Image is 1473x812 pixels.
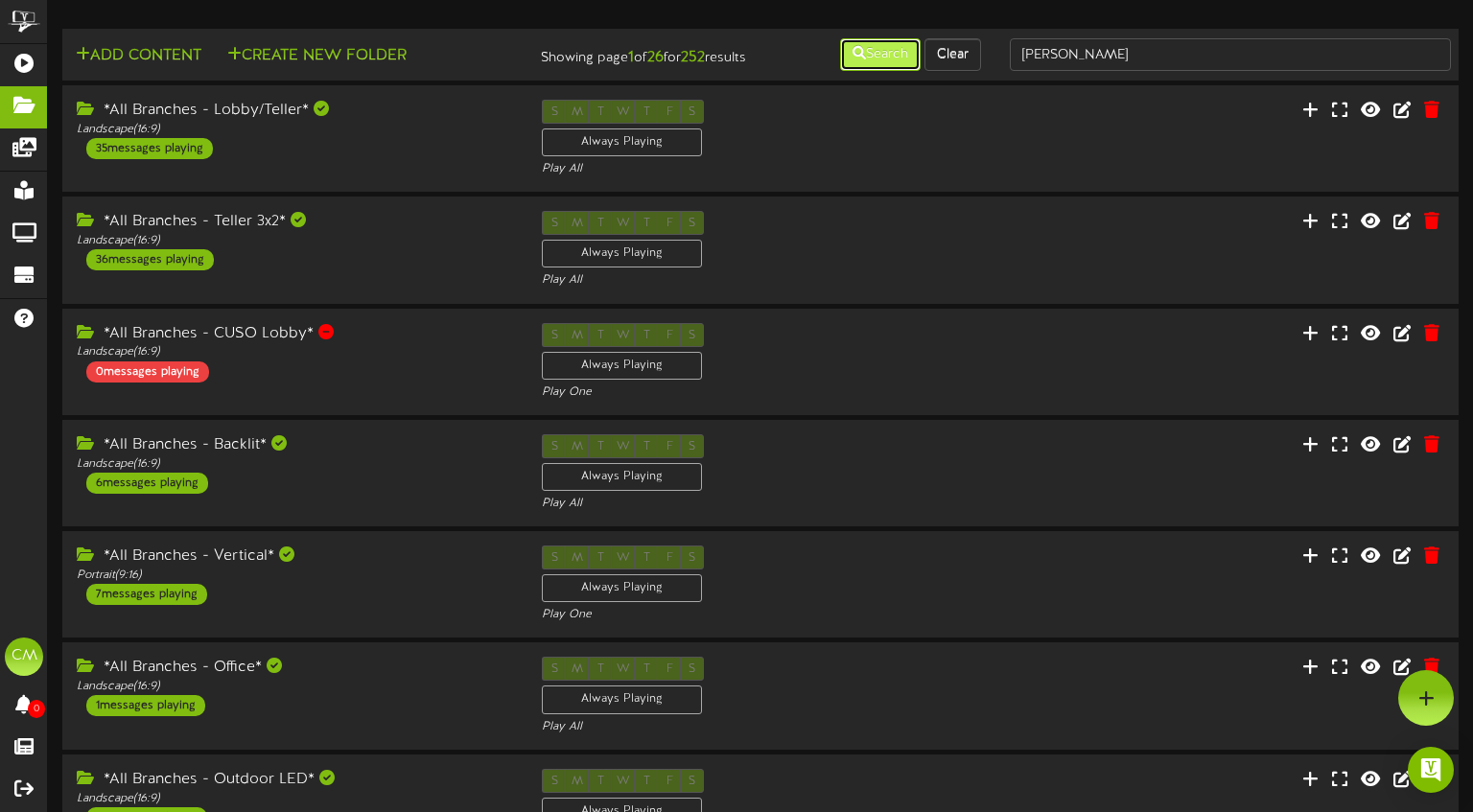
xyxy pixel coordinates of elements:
[77,434,513,456] div: *All Branches - Backlit*
[1010,38,1451,71] input: -- Search Folders by Name --
[681,49,705,66] strong: 252
[542,607,978,623] div: Play One
[542,272,978,289] div: Play All
[526,36,760,69] div: Showing page of for results
[77,657,513,679] div: *All Branches - Office*
[86,584,207,605] div: 7 messages playing
[77,791,513,807] div: Landscape ( 16:9 )
[5,638,43,676] div: CM
[77,456,513,473] div: Landscape ( 16:9 )
[542,574,702,602] div: Always Playing
[77,233,513,249] div: Landscape ( 16:9 )
[542,685,702,713] div: Always Playing
[86,138,213,159] div: 35 messages playing
[77,100,513,122] div: *All Branches - Lobby/Teller*
[77,122,513,138] div: Landscape ( 16:9 )
[542,240,702,267] div: Always Playing
[86,361,209,383] div: 0 messages playing
[840,38,921,71] button: Search
[77,344,513,360] div: Landscape ( 16:9 )
[77,568,513,584] div: Portrait ( 9:16 )
[542,463,702,491] div: Always Playing
[924,38,981,71] button: Clear
[86,249,214,270] div: 36 messages playing
[542,128,702,156] div: Always Playing
[77,211,513,233] div: *All Branches - Teller 3x2*
[77,545,513,568] div: *All Branches - Vertical*
[86,473,208,494] div: 6 messages playing
[28,700,45,718] span: 0
[77,679,513,695] div: Landscape ( 16:9 )
[70,44,207,68] button: Add Content
[542,384,978,401] div: Play One
[542,719,978,735] div: Play All
[628,49,634,66] strong: 1
[542,161,978,177] div: Play All
[647,49,664,66] strong: 26
[542,496,978,512] div: Play All
[542,352,702,380] div: Always Playing
[77,769,513,791] div: *All Branches - Outdoor LED*
[1408,747,1454,793] div: Open Intercom Messenger
[222,44,412,68] button: Create New Folder
[86,695,205,716] div: 1 messages playing
[77,323,513,345] div: *All Branches - CUSO Lobby*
